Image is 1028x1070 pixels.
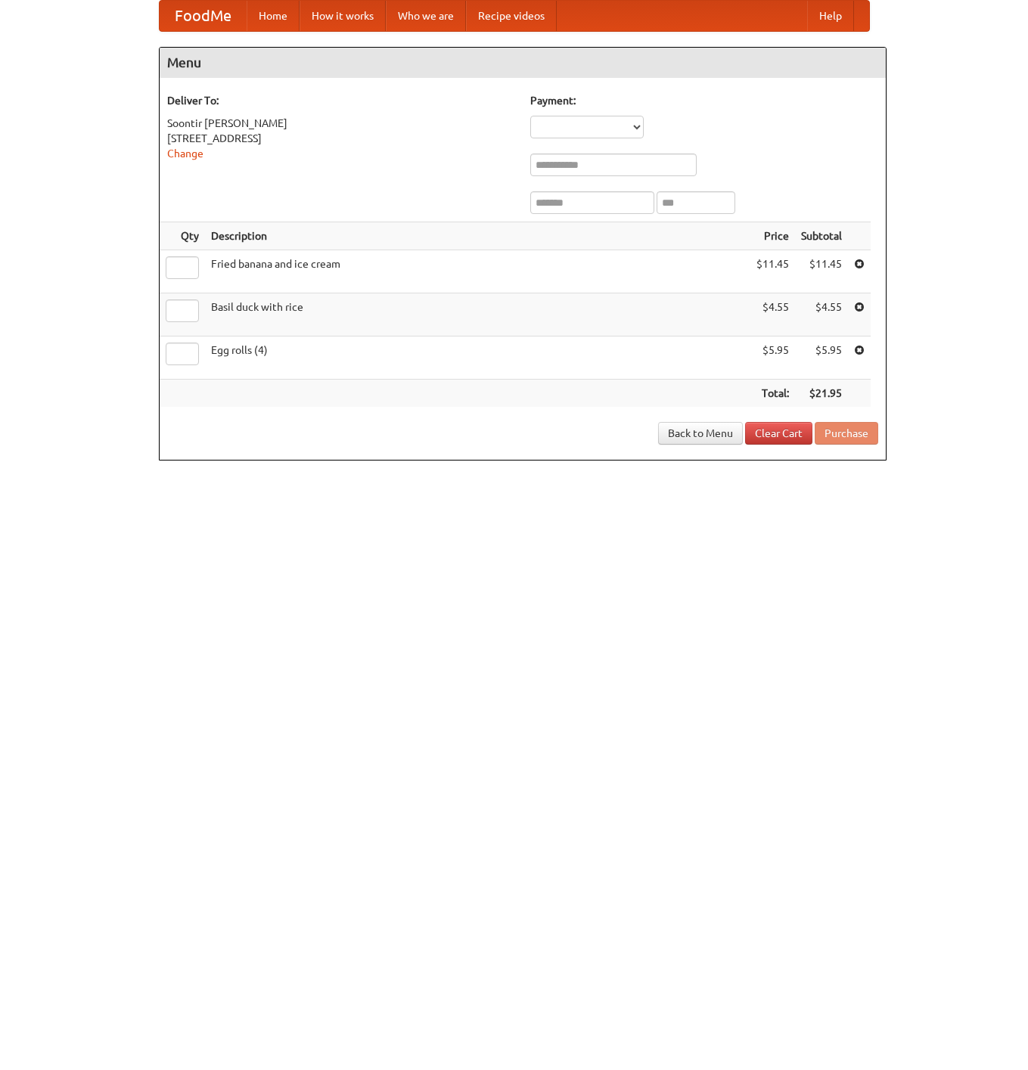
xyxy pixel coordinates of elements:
a: Home [247,1,300,31]
a: Change [167,147,203,160]
div: Soontir [PERSON_NAME] [167,116,515,131]
a: How it works [300,1,386,31]
h5: Deliver To: [167,93,515,108]
a: Recipe videos [466,1,557,31]
td: $11.45 [795,250,848,293]
td: $11.45 [750,250,795,293]
a: FoodMe [160,1,247,31]
td: Egg rolls (4) [205,337,750,380]
h5: Payment: [530,93,878,108]
a: Back to Menu [658,422,743,445]
th: Subtotal [795,222,848,250]
th: Total: [750,380,795,408]
div: [STREET_ADDRESS] [167,131,515,146]
a: Who we are [386,1,466,31]
th: Qty [160,222,205,250]
a: Clear Cart [745,422,812,445]
td: $4.55 [750,293,795,337]
td: $5.95 [750,337,795,380]
td: Basil duck with rice [205,293,750,337]
td: Fried banana and ice cream [205,250,750,293]
th: Description [205,222,750,250]
th: Price [750,222,795,250]
th: $21.95 [795,380,848,408]
a: Help [807,1,854,31]
td: $5.95 [795,337,848,380]
button: Purchase [815,422,878,445]
td: $4.55 [795,293,848,337]
h4: Menu [160,48,886,78]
